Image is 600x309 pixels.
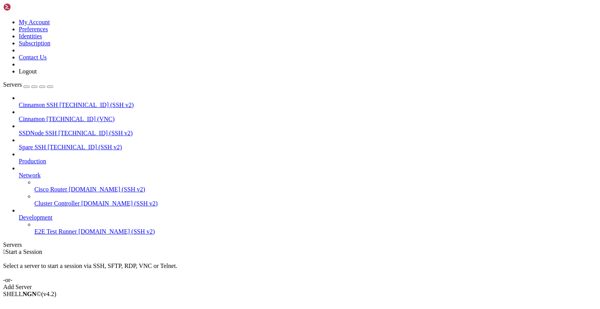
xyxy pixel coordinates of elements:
a: SSDNode SSH [TECHNICAL_ID] (SSH v2) [19,130,597,137]
a: Contact Us [19,54,47,61]
span: [DOMAIN_NAME] (SSH v2) [79,228,155,235]
li: Cluster Controller [DOMAIN_NAME] (SSH v2) [34,193,597,207]
span: [DOMAIN_NAME] (SSH v2) [81,200,158,207]
div: Servers [3,241,597,248]
span: [DOMAIN_NAME] (SSH v2) [69,186,145,193]
span: [TECHNICAL_ID] (SSH v2) [59,102,134,108]
span: SSDNode SSH [19,130,57,136]
a: Spare SSH [TECHNICAL_ID] (SSH v2) [19,144,597,151]
a: Cinnamon SSH [TECHNICAL_ID] (SSH v2) [19,102,597,109]
li: SSDNode SSH [TECHNICAL_ID] (SSH v2) [19,123,597,137]
div: Add Server [3,284,597,291]
li: Development [19,207,597,235]
a: Cisco Router [DOMAIN_NAME] (SSH v2) [34,186,597,193]
span: Cluster Controller [34,200,80,207]
a: Development [19,214,597,221]
span: Start a Session [5,248,42,255]
li: Network [19,165,597,207]
a: Servers [3,81,53,88]
b: NGN [23,291,37,297]
span: [TECHNICAL_ID] (SSH v2) [58,130,132,136]
li: Cinnamon SSH [TECHNICAL_ID] (SSH v2) [19,95,597,109]
a: Production [19,158,597,165]
span: 4.2.0 [41,291,57,297]
span: SHELL © [3,291,56,297]
span:  [3,248,5,255]
span: Cisco Router [34,186,67,193]
li: Spare SSH [TECHNICAL_ID] (SSH v2) [19,137,597,151]
span: Production [19,158,46,164]
a: Identities [19,33,42,39]
span: Servers [3,81,22,88]
li: Production [19,151,597,165]
span: [TECHNICAL_ID] (SSH v2) [48,144,122,150]
a: Cinnamon [TECHNICAL_ID] (VNC) [19,116,597,123]
span: [TECHNICAL_ID] (VNC) [46,116,115,122]
div: Select a server to start a session via SSH, SFTP, RDP, VNC or Telnet. -or- [3,255,597,284]
li: Cinnamon [TECHNICAL_ID] (VNC) [19,109,597,123]
a: Logout [19,68,37,75]
li: Cisco Router [DOMAIN_NAME] (SSH v2) [34,179,597,193]
span: Spare SSH [19,144,46,150]
a: Cluster Controller [DOMAIN_NAME] (SSH v2) [34,200,597,207]
span: Cinnamon SSH [19,102,58,108]
li: E2E Test Runner [DOMAIN_NAME] (SSH v2) [34,221,597,235]
a: Subscription [19,40,50,46]
a: E2E Test Runner [DOMAIN_NAME] (SSH v2) [34,228,597,235]
span: E2E Test Runner [34,228,77,235]
a: My Account [19,19,50,25]
span: Development [19,214,52,221]
a: Network [19,172,597,179]
span: Network [19,172,41,179]
img: Shellngn [3,3,48,11]
span: Cinnamon [19,116,45,122]
a: Preferences [19,26,48,32]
